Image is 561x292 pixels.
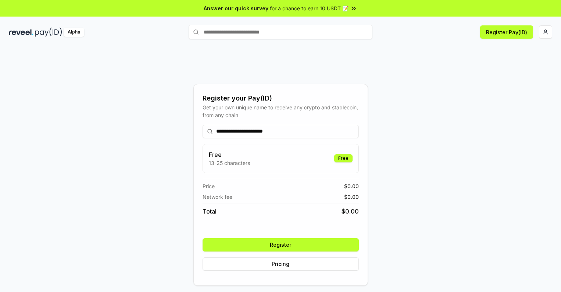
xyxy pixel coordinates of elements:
[203,238,359,251] button: Register
[203,93,359,103] div: Register your Pay(ID)
[344,193,359,201] span: $ 0.00
[203,103,359,119] div: Get your own unique name to receive any crypto and stablecoin, from any chain
[209,150,250,159] h3: Free
[64,28,84,37] div: Alpha
[203,193,232,201] span: Network fee
[342,207,359,216] span: $ 0.00
[203,207,217,216] span: Total
[9,28,33,37] img: reveel_dark
[203,257,359,271] button: Pricing
[203,182,215,190] span: Price
[209,159,250,167] p: 13-25 characters
[35,28,62,37] img: pay_id
[480,25,533,39] button: Register Pay(ID)
[344,182,359,190] span: $ 0.00
[334,154,353,162] div: Free
[204,4,268,12] span: Answer our quick survey
[270,4,349,12] span: for a chance to earn 10 USDT 📝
